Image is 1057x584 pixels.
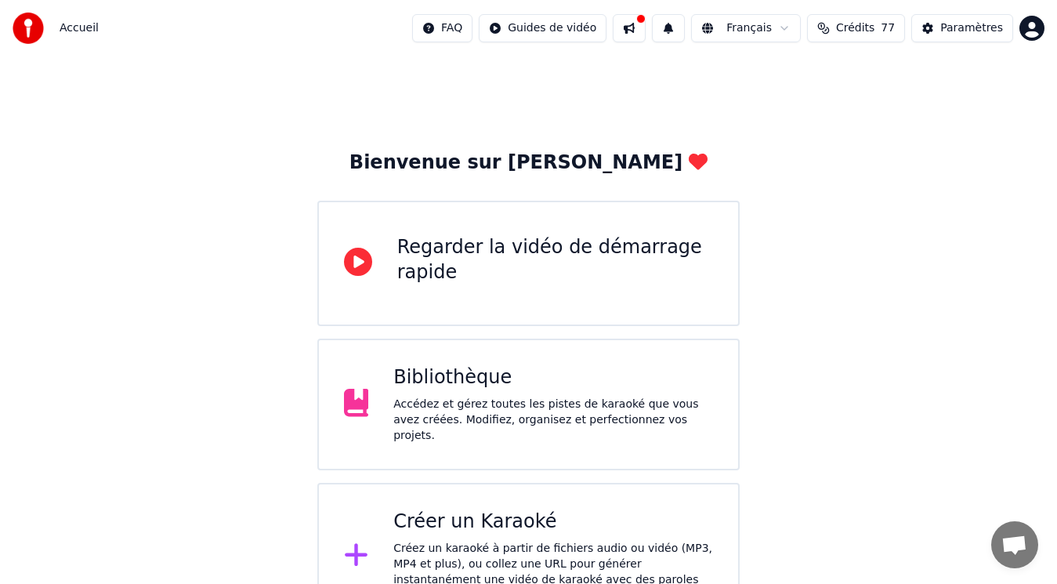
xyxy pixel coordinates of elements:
[349,151,708,176] div: Bienvenue sur [PERSON_NAME]
[991,521,1038,568] div: Ouvrir le chat
[397,235,714,285] div: Regarder la vidéo de démarrage rapide
[393,510,713,535] div: Créer un Karaoké
[881,20,895,36] span: 77
[940,20,1003,36] div: Paramètres
[807,14,905,42] button: Crédits77
[836,20,874,36] span: Crédits
[911,14,1013,42] button: Paramètres
[393,397,713,444] div: Accédez et gérez toutes les pistes de karaoké que vous avez créées. Modifiez, organisez et perfec...
[60,20,99,36] span: Accueil
[13,13,44,44] img: youka
[60,20,99,36] nav: breadcrumb
[412,14,472,42] button: FAQ
[393,365,713,390] div: Bibliothèque
[479,14,606,42] button: Guides de vidéo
